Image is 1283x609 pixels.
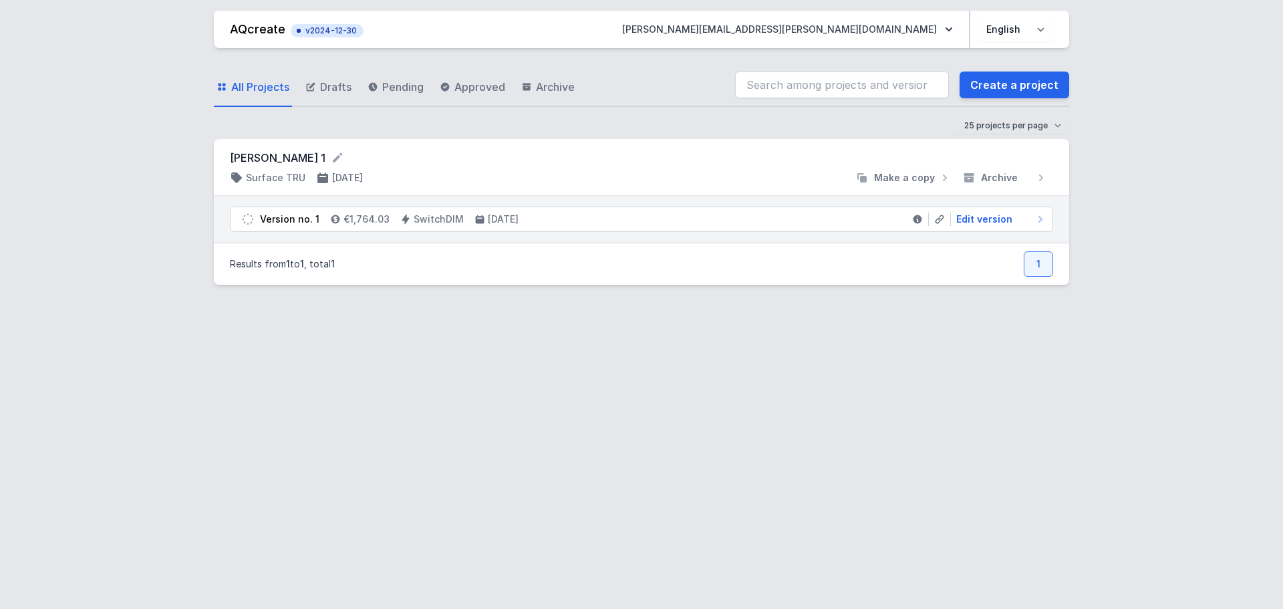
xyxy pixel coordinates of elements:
span: Pending [382,79,424,95]
button: Rename project [331,151,344,164]
a: Create a project [960,72,1069,98]
a: All Projects [214,68,292,107]
span: Approved [454,79,505,95]
span: Make a copy [874,171,935,185]
span: 1 [300,258,304,269]
span: Archive [536,79,575,95]
span: Edit version [956,213,1012,226]
button: [PERSON_NAME][EMAIL_ADDRESS][PERSON_NAME][DOMAIN_NAME] [611,17,964,41]
button: Make a copy [850,171,957,185]
span: All Projects [231,79,289,95]
a: Approved [437,68,508,107]
a: Archive [519,68,577,107]
h4: [DATE] [488,213,519,226]
form: [PERSON_NAME] 1 [230,150,1053,166]
a: Drafts [303,68,354,107]
select: Choose language [978,17,1053,41]
span: Drafts [320,79,351,95]
p: Results from to , total [230,257,335,271]
span: Archive [981,171,1018,185]
a: 1 [1024,251,1053,277]
h4: Surface TRU [246,171,305,185]
a: Edit version [951,213,1047,226]
img: draft.svg [241,213,255,226]
a: AQcreate [230,22,285,36]
button: Archive [957,171,1053,185]
a: Pending [365,68,426,107]
span: v2024-12-30 [297,25,357,36]
span: 1 [286,258,290,269]
button: v2024-12-30 [291,21,364,37]
span: 1 [331,258,335,269]
h4: [DATE] [332,171,363,185]
h4: €1,764.03 [343,213,390,226]
h4: SwitchDIM [414,213,464,226]
input: Search among projects and versions... [735,72,949,98]
div: Version no. 1 [260,213,319,226]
